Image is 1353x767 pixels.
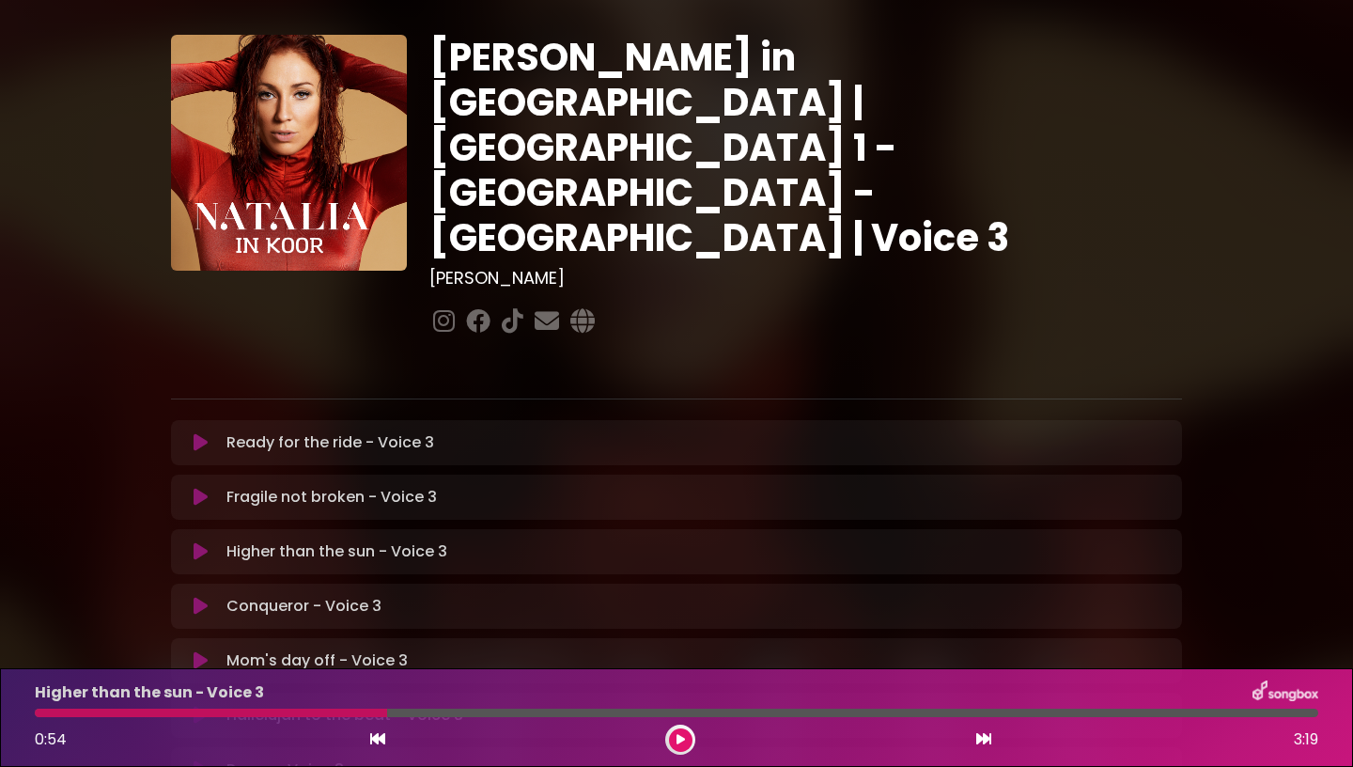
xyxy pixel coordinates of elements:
p: Fragile not broken - Voice 3 [226,486,437,509]
span: 0:54 [35,728,67,750]
p: Mom's day off - Voice 3 [226,650,408,672]
p: Conqueror - Voice 3 [226,595,381,618]
h3: [PERSON_NAME] [429,268,1182,289]
h1: [PERSON_NAME] in [GEOGRAPHIC_DATA] | [GEOGRAPHIC_DATA] 1 - [GEOGRAPHIC_DATA] - [GEOGRAPHIC_DATA] ... [429,35,1182,260]
img: songbox-logo-white.png [1252,681,1318,705]
img: YTVS25JmS9CLUqXqkEhs [171,35,407,271]
p: Higher than the sun - Voice 3 [35,681,264,704]
p: Higher than the sun - Voice 3 [226,540,447,563]
p: Ready for the ride - Voice 3 [226,431,434,454]
span: 3:19 [1294,728,1318,751]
